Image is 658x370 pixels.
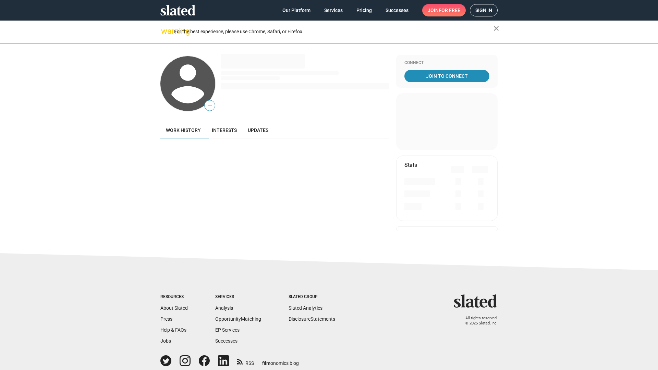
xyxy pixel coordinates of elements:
a: DisclosureStatements [289,316,335,322]
a: About Slated [160,305,188,311]
a: filmonomics blog [262,355,299,367]
span: Successes [386,4,409,16]
a: Slated Analytics [289,305,322,311]
a: Sign in [470,4,498,16]
span: film [262,360,270,366]
a: Work history [160,122,206,138]
a: Successes [380,4,414,16]
span: Our Platform [282,4,310,16]
div: Resources [160,294,188,300]
a: Joinfor free [422,4,466,16]
mat-icon: warning [161,27,169,35]
a: Services [319,4,348,16]
a: Join To Connect [404,70,489,82]
a: Our Platform [277,4,316,16]
a: Successes [215,338,237,344]
a: Analysis [215,305,233,311]
span: Updates [248,127,268,133]
div: Services [215,294,261,300]
mat-card-title: Stats [404,161,417,169]
a: RSS [237,356,254,367]
span: Work history [166,127,201,133]
span: Sign in [475,4,492,16]
a: Interests [206,122,242,138]
span: — [205,101,215,110]
a: Press [160,316,172,322]
a: Help & FAQs [160,327,186,333]
span: Pricing [356,4,372,16]
a: EP Services [215,327,240,333]
span: Interests [212,127,237,133]
span: for free [439,4,460,16]
a: OpportunityMatching [215,316,261,322]
p: All rights reserved. © 2025 Slated, Inc. [458,316,498,326]
a: Jobs [160,338,171,344]
span: Join [428,4,460,16]
div: Connect [404,60,489,66]
a: Updates [242,122,274,138]
div: Slated Group [289,294,335,300]
span: Join To Connect [406,70,488,82]
div: For the best experience, please use Chrome, Safari, or Firefox. [174,27,493,36]
mat-icon: close [492,24,500,33]
a: Pricing [351,4,377,16]
span: Services [324,4,343,16]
